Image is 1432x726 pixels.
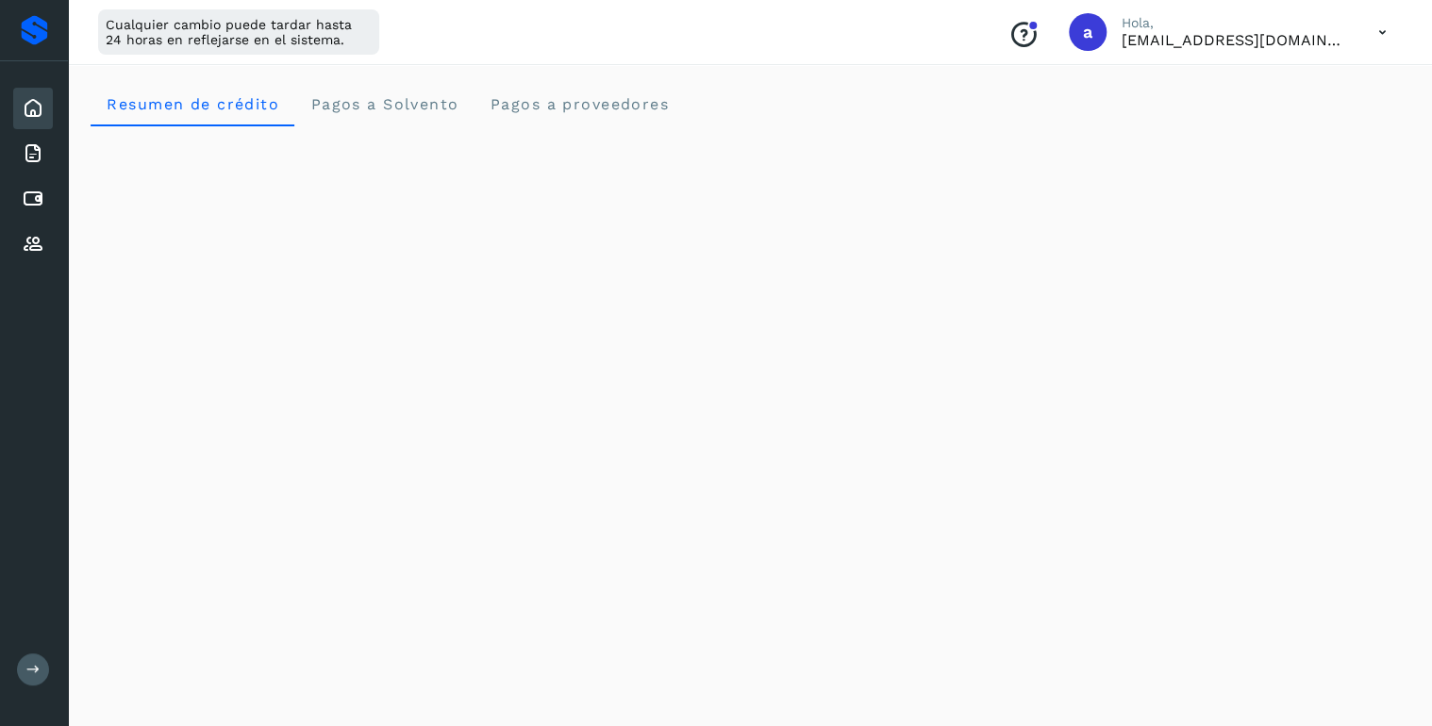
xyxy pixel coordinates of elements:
div: Proveedores [13,223,53,265]
div: Cuentas por pagar [13,178,53,220]
div: Inicio [13,88,53,129]
span: Pagos a Solvento [309,95,458,113]
div: Cualquier cambio puede tardar hasta 24 horas en reflejarse en el sistema. [98,9,379,55]
span: Resumen de crédito [106,95,279,113]
span: Pagos a proveedores [489,95,669,113]
div: Facturas [13,133,53,174]
p: Hola, [1122,15,1348,31]
p: antoniovmtz@yahoo.com.mx [1122,31,1348,49]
